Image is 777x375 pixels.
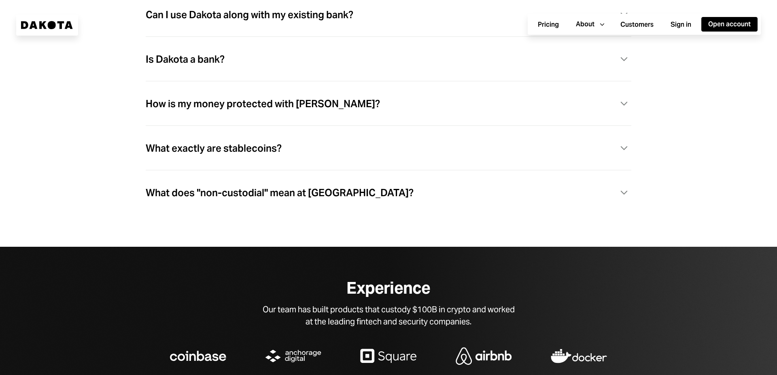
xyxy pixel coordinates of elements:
[531,17,566,32] button: Pricing
[146,10,353,20] div: Can I use Dakota along with my existing bank?
[346,279,430,297] div: Experience
[146,99,380,109] div: How is my money protected with [PERSON_NAME]?
[664,17,698,32] button: Sign in
[456,347,512,364] img: logo
[146,188,414,198] div: What does "non-custodial" mean at [GEOGRAPHIC_DATA]?
[259,303,518,328] div: Our team has built products that custody $100B in crypto and worked at the leading fintech and se...
[360,349,416,363] img: logo
[146,54,225,65] div: Is Dakota a bank?
[170,351,226,361] img: logo
[701,17,758,32] button: Open account
[614,17,660,32] button: Customers
[265,349,321,362] img: logo
[576,20,594,29] div: About
[146,143,282,154] div: What exactly are stablecoins?
[551,349,607,363] img: logo
[569,17,610,32] button: About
